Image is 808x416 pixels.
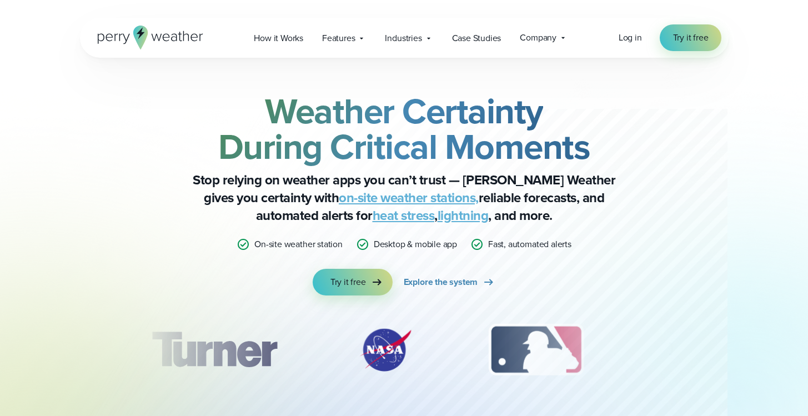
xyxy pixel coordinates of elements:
[488,238,571,251] p: Fast, automated alerts
[374,238,457,251] p: Desktop & mobile app
[322,32,355,45] span: Features
[135,322,293,378] div: 1 of 12
[347,322,424,378] div: 2 of 12
[135,322,293,378] img: Turner-Construction_1.svg
[347,322,424,378] img: NASA.svg
[135,322,673,383] div: slideshow
[404,275,478,289] span: Explore the system
[244,27,313,49] a: How it Works
[660,24,722,51] a: Try it free
[438,206,489,225] a: lightning
[330,275,366,289] span: Try it free
[648,322,737,378] img: PGA.svg
[452,32,501,45] span: Case Studies
[443,27,511,49] a: Case Studies
[648,322,737,378] div: 4 of 12
[673,31,709,44] span: Try it free
[385,32,421,45] span: Industries
[254,32,303,45] span: How it Works
[520,31,556,44] span: Company
[478,322,595,378] img: MLB.svg
[182,171,626,224] p: Stop relying on weather apps you can’t trust — [PERSON_NAME] Weather gives you certainty with rel...
[373,206,435,225] a: heat stress
[478,322,595,378] div: 3 of 12
[339,188,479,208] a: on-site weather stations,
[404,269,496,295] a: Explore the system
[619,31,642,44] a: Log in
[254,238,343,251] p: On-site weather station
[313,269,393,295] a: Try it free
[218,85,590,173] strong: Weather Certainty During Critical Moments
